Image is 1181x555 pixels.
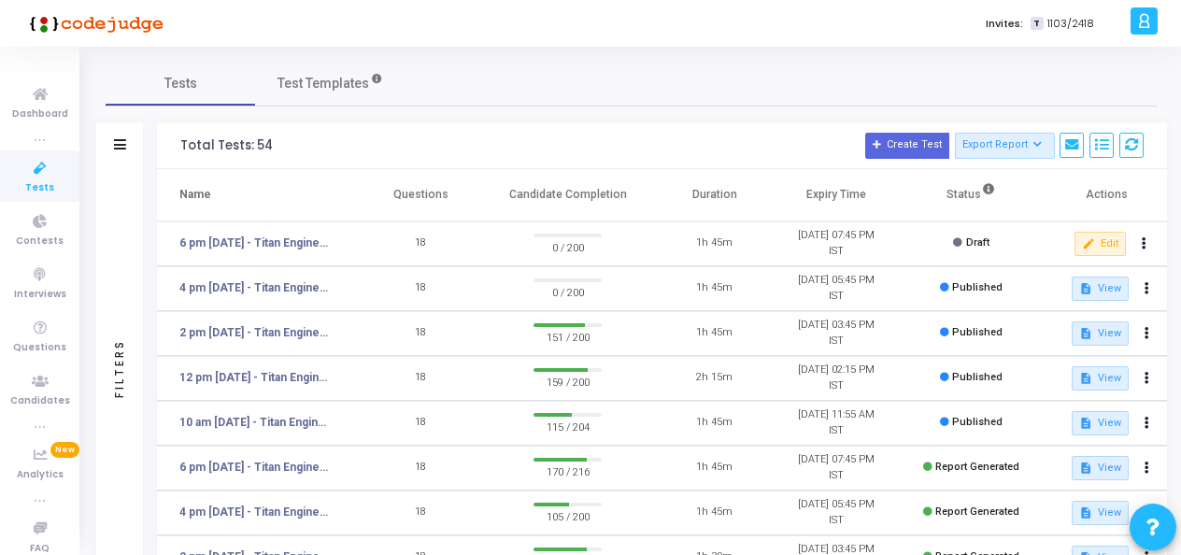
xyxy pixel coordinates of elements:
th: Candidate Completion [481,169,653,221]
td: 1h 45m [654,311,775,356]
td: [DATE] 05:45 PM IST [775,491,897,535]
button: View [1072,501,1129,525]
td: 18 [360,356,481,401]
mat-icon: description [1079,506,1092,519]
td: [DATE] 02:15 PM IST [775,356,897,401]
td: 18 [360,266,481,311]
span: Candidates [10,393,70,409]
td: 1h 45m [654,266,775,311]
th: Expiry Time [775,169,897,221]
td: 18 [360,491,481,535]
a: 6 pm [DATE] - Titan Engineering Intern 2026 [179,459,333,476]
span: Tests [164,74,197,93]
td: [DATE] 07:45 PM IST [775,446,897,491]
td: 1h 45m [654,221,775,266]
button: View [1072,411,1129,435]
mat-icon: edit [1082,237,1095,250]
img: logo [23,5,164,42]
span: 0 / 200 [534,237,601,256]
mat-icon: description [1079,372,1092,385]
td: 1h 45m [654,401,775,446]
th: Status [898,169,1046,221]
td: [DATE] 05:45 PM IST [775,266,897,311]
label: Invites: [986,16,1023,32]
span: Published [952,326,1003,338]
td: 18 [360,401,481,446]
mat-icon: description [1079,462,1092,475]
a: 6 pm [DATE] - Titan Engineering Intern 2026 [179,235,333,251]
a: 12 pm [DATE] - Titan Engineering Intern 2026 [179,369,333,386]
span: Draft [966,236,989,249]
span: Tests [25,180,54,196]
span: Test Templates [277,74,369,93]
td: 1h 45m [654,446,775,491]
span: T [1031,17,1043,31]
button: View [1072,366,1129,391]
th: Name [157,169,360,221]
span: Report Generated [935,505,1019,518]
button: Export Report [955,133,1055,159]
span: 159 / 200 [534,372,601,391]
span: New [50,442,79,458]
span: 115 / 204 [534,417,601,435]
td: 18 [360,221,481,266]
span: Questions [13,340,66,356]
th: Actions [1046,169,1167,221]
a: 4 pm [DATE] - Titan Engineering Intern 2026 [179,504,333,520]
span: 1103/2418 [1047,16,1094,32]
span: Analytics [17,467,64,483]
th: Duration [654,169,775,221]
button: Create Test [865,133,949,159]
span: 170 / 216 [534,462,601,480]
button: View [1072,321,1129,346]
td: 2h 15m [654,356,775,401]
span: Contests [16,234,64,249]
span: Published [952,371,1003,383]
span: Dashboard [12,107,68,122]
a: 10 am [DATE] - Titan Engineering Intern 2026 [179,414,333,431]
span: Published [952,281,1003,293]
td: [DATE] 03:45 PM IST [775,311,897,356]
a: 2 pm [DATE] - Titan Engineering Intern 2026 [179,324,333,341]
a: 4 pm [DATE] - Titan Engineering Intern 2026 [179,279,333,296]
td: 18 [360,446,481,491]
mat-icon: description [1079,327,1092,340]
span: 105 / 200 [534,506,601,525]
button: View [1072,277,1129,301]
span: 151 / 200 [534,327,601,346]
button: Edit [1074,232,1126,256]
mat-icon: description [1079,282,1092,295]
div: Filters [111,265,128,471]
span: 0 / 200 [534,282,601,301]
div: Total Tests: 54 [180,138,273,153]
td: 1h 45m [654,491,775,535]
span: Interviews [14,287,66,303]
span: Published [952,416,1003,428]
mat-icon: description [1079,417,1092,430]
td: [DATE] 11:55 AM IST [775,401,897,446]
td: 18 [360,311,481,356]
span: Report Generated [935,461,1019,473]
button: View [1072,456,1129,480]
th: Questions [360,169,481,221]
td: [DATE] 07:45 PM IST [775,221,897,266]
